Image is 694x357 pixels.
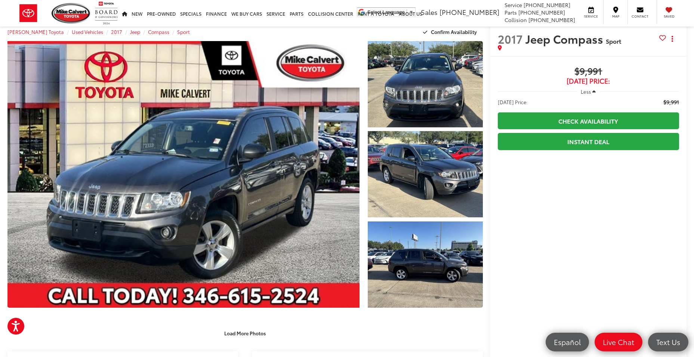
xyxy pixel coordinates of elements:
[419,25,483,38] button: Confirm Availability
[518,9,565,16] span: [PHONE_NUMBER]
[367,130,484,218] img: 2017 Jeep Compass Sport
[111,28,122,35] a: 2017
[525,31,606,47] span: Jeep Compass
[367,220,484,308] img: 2017 Jeep Compass Sport
[672,36,673,42] span: dropdown dots
[130,28,140,35] a: Jeep
[498,112,679,129] a: Check Availability
[653,337,684,347] span: Text Us
[661,14,677,19] span: Saved
[505,16,527,24] span: Collision
[7,28,64,35] a: [PERSON_NAME] Toyota
[595,333,642,351] a: Live Chat
[648,333,688,351] a: Text Us
[498,98,528,106] span: [DATE] Price:
[368,221,482,308] a: Expand Photo 3
[368,131,482,217] a: Expand Photo 2
[577,85,600,98] button: Less
[663,98,679,106] span: $9,991
[52,3,91,24] img: Mike Calvert Toyota
[498,31,523,47] span: 2017
[528,16,575,24] span: [PHONE_NUMBER]
[421,7,438,17] span: Sales
[219,327,271,340] button: Load More Photos
[4,40,363,309] img: 2017 Jeep Compass Sport
[368,41,482,127] a: Expand Photo 1
[505,1,522,9] span: Service
[72,28,103,35] a: Used Vehicles
[177,28,190,35] a: Sport
[632,14,648,19] span: Contact
[7,41,360,308] a: Expand Photo 0
[148,28,169,35] a: Compass
[498,133,679,150] a: Instant Deal
[606,37,621,45] span: Sport
[505,9,517,16] span: Parts
[581,88,591,95] span: Less
[498,66,679,77] span: $9,991
[524,1,570,9] span: [PHONE_NUMBER]
[498,77,679,85] span: [DATE] Price:
[550,337,584,347] span: Español
[599,337,638,347] span: Live Chat
[583,14,599,19] span: Service
[431,28,477,35] span: Confirm Availability
[439,7,499,17] span: [PHONE_NUMBER]
[546,333,589,351] a: Español
[607,14,624,19] span: Map
[367,40,484,128] img: 2017 Jeep Compass Sport
[666,32,679,45] button: Actions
